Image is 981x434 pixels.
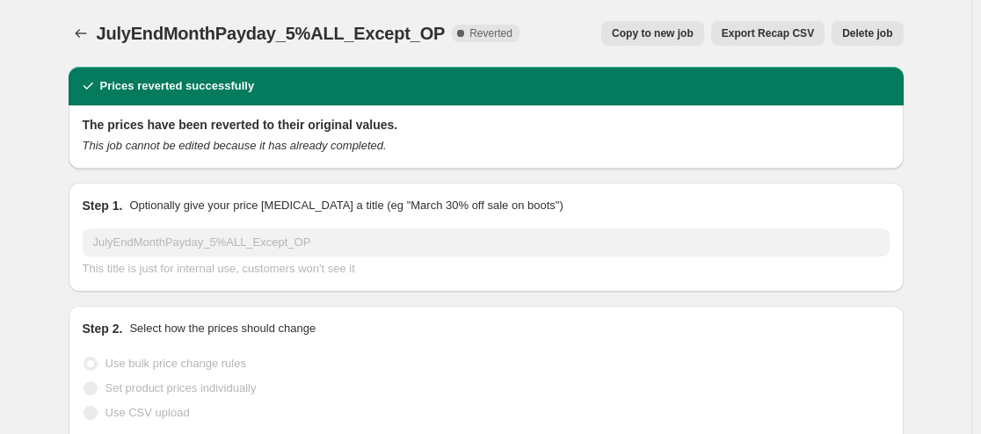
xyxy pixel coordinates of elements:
[105,381,257,394] span: Set product prices individually
[129,197,563,214] p: Optionally give your price [MEDICAL_DATA] a title (eg "March 30% off sale on boots")
[69,21,93,46] button: Price change jobs
[105,357,246,370] span: Use bulk price change rules
[612,26,694,40] span: Copy to new job
[842,26,892,40] span: Delete job
[83,197,123,214] h2: Step 1.
[83,320,123,337] h2: Step 2.
[100,77,255,95] h2: Prices reverted successfully
[129,320,316,337] p: Select how the prices should change
[97,24,446,43] span: JulyEndMonthPayday_5%ALL_Except_OP
[83,139,387,152] i: This job cannot be edited because it has already completed.
[105,406,190,419] span: Use CSV upload
[722,26,814,40] span: Export Recap CSV
[83,116,890,134] h2: The prices have been reverted to their original values.
[83,228,890,257] input: 30% off holiday sale
[832,21,903,46] button: Delete job
[601,21,704,46] button: Copy to new job
[711,21,825,46] button: Export Recap CSV
[83,262,355,275] span: This title is just for internal use, customers won't see it
[469,26,512,40] span: Reverted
